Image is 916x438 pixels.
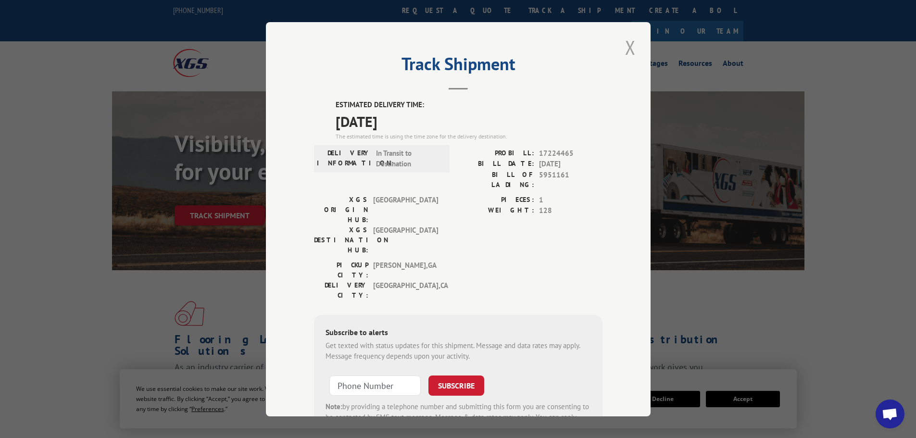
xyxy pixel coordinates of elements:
[314,225,368,255] label: XGS DESTINATION HUB:
[329,375,421,395] input: Phone Number
[314,260,368,280] label: PICKUP CITY:
[373,260,438,280] span: [PERSON_NAME] , GA
[876,400,904,428] a: Open chat
[314,280,368,300] label: DELIVERY CITY:
[539,169,602,189] span: 5951161
[326,401,342,411] strong: Note:
[458,159,534,170] label: BILL DATE:
[336,132,602,140] div: The estimated time is using the time zone for the delivery destination.
[314,57,602,75] h2: Track Shipment
[428,375,484,395] button: SUBSCRIBE
[458,205,534,216] label: WEIGHT:
[539,205,602,216] span: 128
[373,280,438,300] span: [GEOGRAPHIC_DATA] , CA
[539,159,602,170] span: [DATE]
[336,110,602,132] span: [DATE]
[373,225,438,255] span: [GEOGRAPHIC_DATA]
[314,194,368,225] label: XGS ORIGIN HUB:
[326,326,591,340] div: Subscribe to alerts
[622,34,639,61] button: Close modal
[326,340,591,362] div: Get texted with status updates for this shipment. Message and data rates may apply. Message frequ...
[326,401,591,434] div: by providing a telephone number and submitting this form you are consenting to be contacted by SM...
[458,148,534,159] label: PROBILL:
[458,169,534,189] label: BILL OF LADING:
[336,100,602,111] label: ESTIMATED DELIVERY TIME:
[373,194,438,225] span: [GEOGRAPHIC_DATA]
[317,148,371,169] label: DELIVERY INFORMATION:
[458,194,534,205] label: PIECES:
[539,148,602,159] span: 17224465
[376,148,441,169] span: In Transit to Destination
[539,194,602,205] span: 1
